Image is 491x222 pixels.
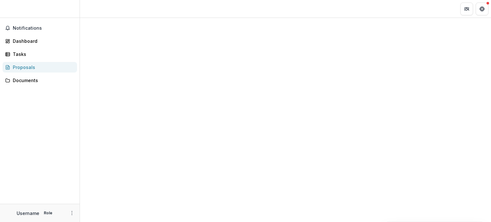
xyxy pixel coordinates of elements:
[476,3,488,15] button: Get Help
[3,36,77,46] a: Dashboard
[42,210,54,216] p: Role
[68,209,76,217] button: More
[13,38,72,44] div: Dashboard
[3,49,77,59] a: Tasks
[17,210,39,217] p: Username
[13,26,74,31] span: Notifications
[3,23,77,33] button: Notifications
[3,75,77,86] a: Documents
[13,51,72,57] div: Tasks
[3,62,77,73] a: Proposals
[13,77,72,84] div: Documents
[460,3,473,15] button: Partners
[13,64,72,71] div: Proposals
